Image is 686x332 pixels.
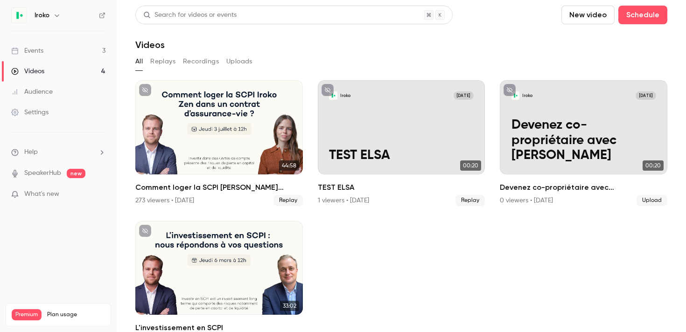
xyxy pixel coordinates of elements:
div: Settings [11,108,49,117]
li: help-dropdown-opener [11,147,105,157]
div: 273 viewers • [DATE] [135,196,194,205]
button: All [135,54,143,69]
span: Replay [455,195,485,206]
span: [DATE] [636,91,656,100]
div: 0 viewers • [DATE] [500,196,553,205]
a: 44:58Comment loger la SCPI [PERSON_NAME][DEMOGRAPHIC_DATA] dans un contrat d’assurance-vie ?273 v... [135,80,303,206]
h2: Comment loger la SCPI [PERSON_NAME][DEMOGRAPHIC_DATA] dans un contrat d’assurance-vie ? [135,182,303,193]
div: Videos [11,67,44,76]
button: Uploads [226,54,252,69]
button: unpublished [322,84,334,96]
li: Comment loger la SCPI Iroko Zen dans un contrat d’assurance-vie ? [135,80,303,206]
li: TEST ELSA [318,80,485,206]
p: TEST ELSA [329,148,474,163]
button: Recordings [183,54,219,69]
div: Audience [11,87,53,97]
div: Search for videos or events [143,10,237,20]
span: 33:02 [280,301,299,311]
p: Iroko [340,93,350,98]
p: Devenez co-propriétaire avec [PERSON_NAME] [511,118,656,163]
span: 00:20 [460,160,481,171]
span: Replay [273,195,303,206]
div: 1 viewers • [DATE] [318,196,369,205]
span: Premium [12,309,42,320]
button: unpublished [139,84,151,96]
button: Schedule [618,6,667,24]
div: Events [11,46,43,55]
span: Help [24,147,38,157]
section: Videos [135,6,667,326]
button: unpublished [139,225,151,237]
h1: Videos [135,39,165,50]
span: 00:20 [643,160,664,171]
span: What's new [24,189,59,199]
button: New video [561,6,615,24]
img: Iroko [12,8,27,23]
a: Devenez co-propriétaire avec Iroko ZenIroko[DATE]Devenez co-propriétaire avec [PERSON_NAME]00:2... [500,80,667,206]
a: TEST ELSAIroko[DATE]TEST ELSA00:20TEST ELSA1 viewers • [DATE]Replay [318,80,485,206]
span: 44:58 [279,160,299,171]
h2: Devenez co-propriétaire avec [PERSON_NAME] [500,182,667,193]
button: unpublished [504,84,516,96]
span: Plan usage [47,311,105,318]
li: Devenez co-propriétaire avec Iroko Zen [500,80,667,206]
p: Iroko [522,93,532,98]
span: Upload [637,195,667,206]
span: new [67,169,85,178]
button: Replays [150,54,175,69]
a: SpeakerHub [24,168,61,178]
iframe: Noticeable Trigger [94,190,105,199]
h6: Iroko [35,11,49,20]
h2: TEST ELSA [318,182,485,193]
span: [DATE] [454,91,474,100]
